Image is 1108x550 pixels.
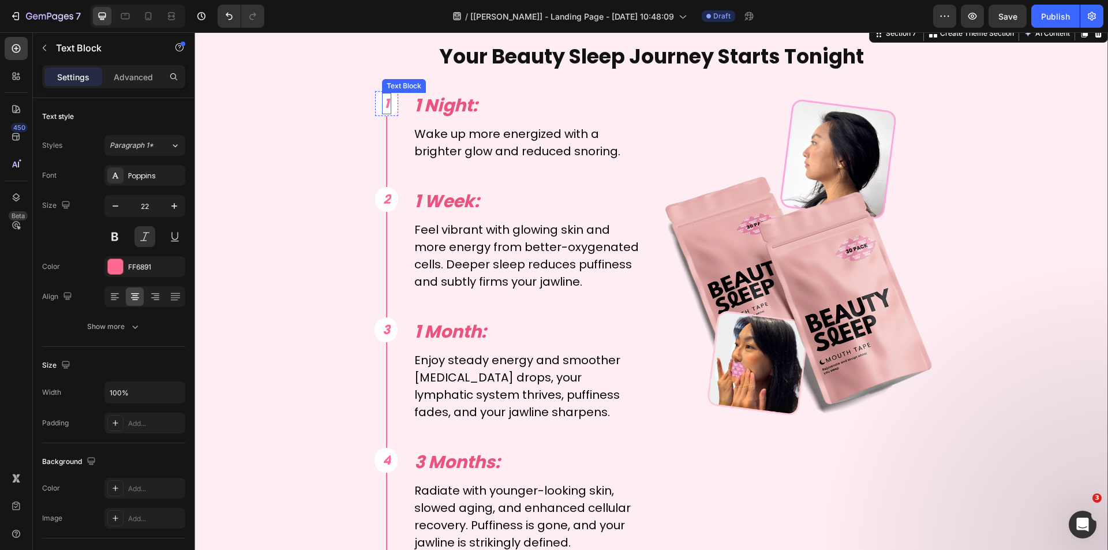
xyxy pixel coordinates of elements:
input: Auto [105,382,185,403]
p: Advanced [114,71,153,83]
div: Background [42,454,98,470]
div: Size [42,358,73,373]
div: Add... [128,484,182,494]
span: / [465,10,468,23]
div: Font [42,170,57,181]
div: Align [42,289,74,305]
button: Publish [1031,5,1080,28]
div: Padding [42,418,69,428]
button: Show more [42,316,185,337]
p: Feel vibrant with glowing skin and more energy from better-oxygenated cells. Deeper sleep reduces... [220,189,448,258]
p: Wake up more energized with a brighter glow and reduced snoring. [220,93,448,128]
p: 3 Months: [220,417,448,443]
div: Undo/Redo [218,5,264,28]
span: 3 [1092,493,1102,503]
button: Paragraph 1* [104,135,185,156]
span: 2 [189,158,196,176]
div: Width [42,387,61,398]
div: Color [42,261,60,272]
div: Text style [42,111,74,122]
div: FF6891 [128,262,182,272]
div: 450 [11,123,28,132]
p: 7 [76,9,81,23]
span: 3 [188,289,196,306]
div: Beta [9,211,28,220]
span: Enjoy steady energy and smoother [MEDICAL_DATA] drops, your lymphatic system thrives, puffiness f... [220,320,426,388]
iframe: Design area [194,32,1108,550]
div: Color [42,483,60,493]
div: Show more [87,321,141,332]
div: Image [42,513,62,523]
button: 7 [5,5,86,28]
span: [[PERSON_NAME]] - Landing Page - [DATE] 10:48:09 [470,10,674,23]
span: Draft [713,11,731,21]
p: 1 Week: [220,156,448,182]
p: Text Block [56,41,154,55]
img: gempages_540054900575306657-5a49b74d-f464-448f-9838-0f639b2b8dce.webp [464,59,746,396]
span: Paragraph 1* [110,140,154,151]
span: 4 [188,419,197,437]
div: Add... [128,418,182,429]
div: Poppins [128,171,182,181]
iframe: Intercom live chat [1069,511,1096,538]
div: Add... [128,514,182,524]
p: 1 Night: [220,60,448,86]
div: Styles [42,140,62,151]
div: Publish [1041,10,1070,23]
span: Save [998,12,1017,21]
p: Settings [57,71,89,83]
button: Save [989,5,1027,28]
p: 1 Month: [220,286,448,312]
div: Size [42,198,73,214]
p: Radiate with younger-looking skin, slowed aging, and enhanced cellular recovery. Puffiness is gon... [220,450,448,519]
